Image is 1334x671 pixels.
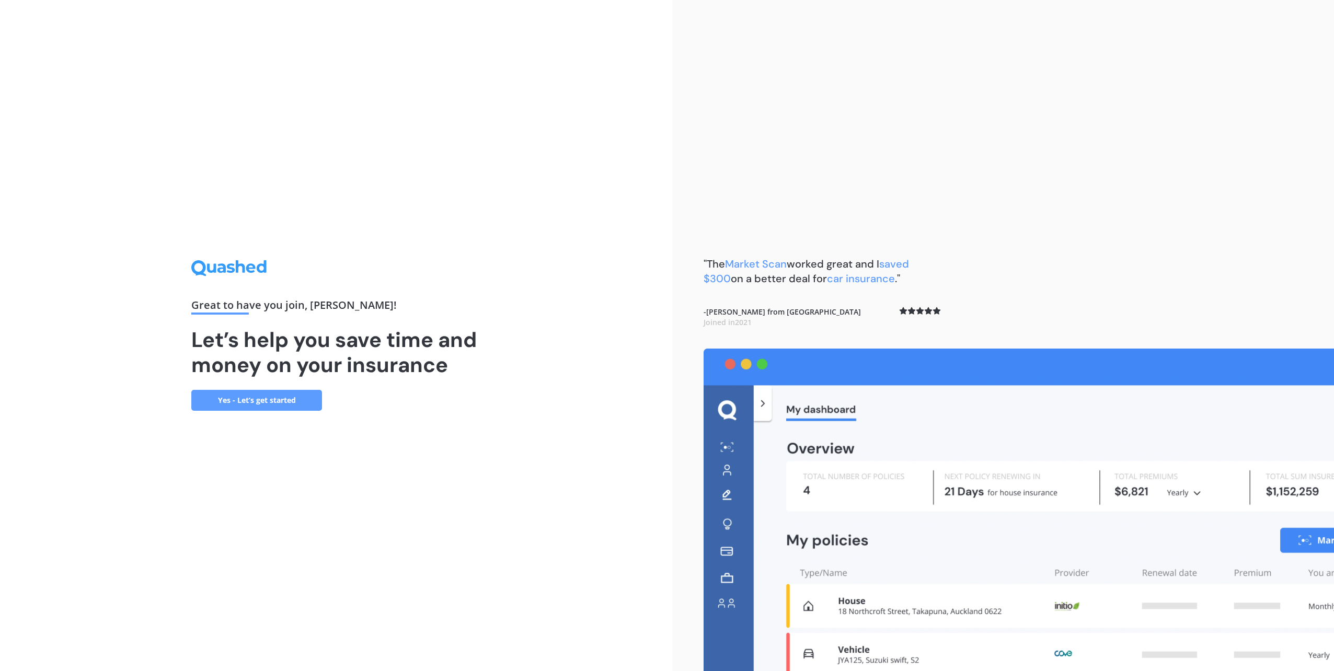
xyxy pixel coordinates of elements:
b: - [PERSON_NAME] from [GEOGRAPHIC_DATA] [704,307,861,327]
span: Joined in 2021 [704,317,752,327]
img: dashboard.webp [704,349,1334,671]
h1: Let’s help you save time and money on your insurance [191,327,481,377]
a: Yes - Let’s get started [191,390,322,411]
span: saved $300 [704,257,909,285]
b: "The worked great and I on a better deal for ." [704,257,909,285]
div: Great to have you join , [PERSON_NAME] ! [191,300,481,315]
span: car insurance [827,272,895,285]
span: Market Scan [725,257,787,271]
